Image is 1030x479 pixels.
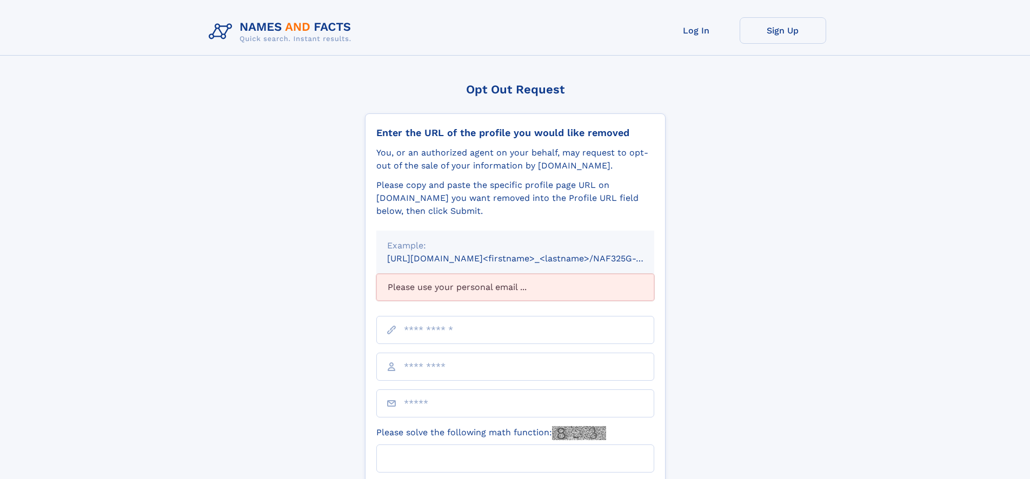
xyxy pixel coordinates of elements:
div: Enter the URL of the profile you would like removed [376,127,654,139]
img: Logo Names and Facts [204,17,360,46]
a: Log In [653,17,740,44]
div: Opt Out Request [365,83,666,96]
div: Please use your personal email ... [376,274,654,301]
small: [URL][DOMAIN_NAME]<firstname>_<lastname>/NAF325G-xxxxxxxx [387,253,675,264]
div: You, or an authorized agent on your behalf, may request to opt-out of the sale of your informatio... [376,146,654,172]
label: Please solve the following math function: [376,426,606,440]
div: Please copy and paste the specific profile page URL on [DOMAIN_NAME] you want removed into the Pr... [376,179,654,218]
a: Sign Up [740,17,826,44]
div: Example: [387,239,643,252]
